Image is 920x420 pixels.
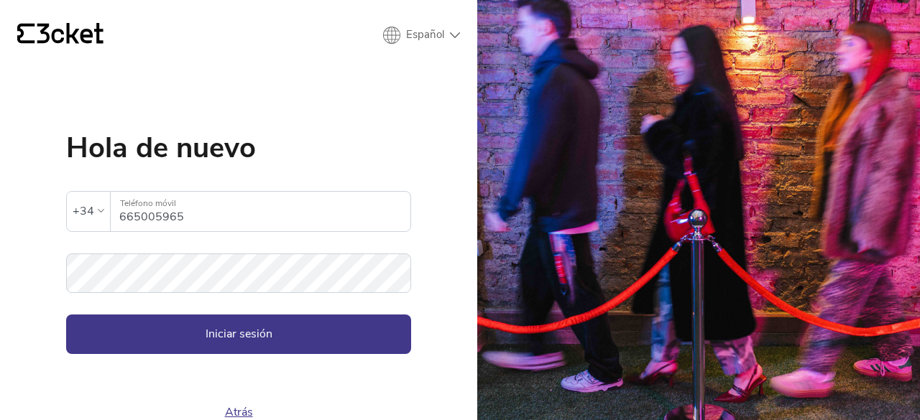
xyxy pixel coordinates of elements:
[111,192,410,215] label: Teléfono móvil
[73,200,94,222] div: +34
[66,314,411,353] button: Iniciar sesión
[66,134,411,162] h1: Hola de nuevo
[225,404,253,420] a: Atrás
[17,23,103,47] a: {' '}
[17,24,34,44] g: {' '}
[119,192,410,231] input: Teléfono móvil
[66,253,411,277] label: Contraseña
